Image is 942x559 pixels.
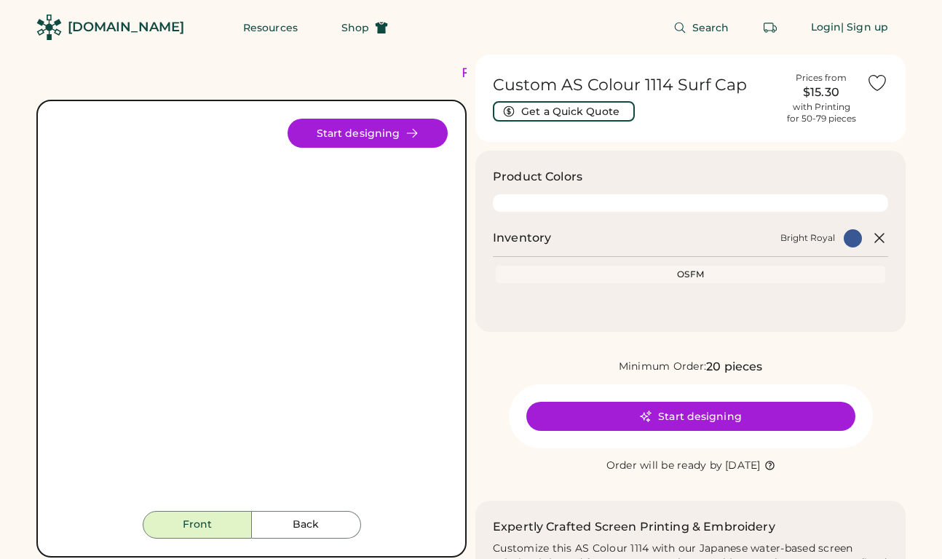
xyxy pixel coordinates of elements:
[619,360,707,374] div: Minimum Order:
[68,18,184,36] div: [DOMAIN_NAME]
[780,232,835,244] div: Bright Royal
[811,20,842,35] div: Login
[656,13,747,42] button: Search
[493,229,551,247] h2: Inventory
[756,13,785,42] button: Retrieve an order
[226,13,315,42] button: Resources
[288,119,448,148] button: Start designing
[787,101,856,124] div: with Printing for 50-79 pieces
[462,63,587,83] div: FREE SHIPPING
[143,511,252,539] button: Front
[785,84,858,101] div: $15.30
[252,511,361,539] button: Back
[55,119,448,511] div: 1114 Style Image
[499,269,882,280] div: OSFM
[324,13,405,42] button: Shop
[493,168,582,186] h3: Product Colors
[493,101,635,122] button: Get a Quick Quote
[493,75,776,95] h1: Custom AS Colour 1114 Surf Cap
[692,23,729,33] span: Search
[341,23,369,33] span: Shop
[606,459,723,473] div: Order will be ready by
[725,459,761,473] div: [DATE]
[796,72,847,84] div: Prices from
[55,119,448,511] img: 1114 - Bright Royal Front Image
[706,358,762,376] div: 20 pieces
[493,518,775,536] h2: Expertly Crafted Screen Printing & Embroidery
[36,15,62,40] img: Rendered Logo - Screens
[841,20,888,35] div: | Sign up
[526,402,855,431] button: Start designing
